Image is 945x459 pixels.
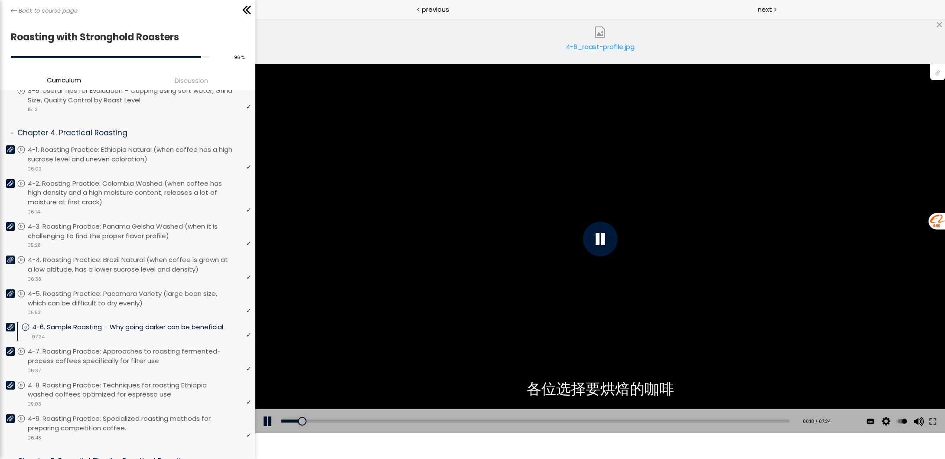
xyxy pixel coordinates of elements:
[542,399,575,406] div: 00:18 / 07:24
[624,390,637,414] button: Video quality
[609,390,622,414] button: Subtitles and Transcript
[32,322,241,332] p: 4-6. Sample Roasting – Why going darker can be beneficial
[47,75,81,85] span: Curriculum
[27,400,41,408] span: 09:03
[28,347,251,366] p: 4-7. Roasting Practice: Approaches to roasting fermented-process coffees specifically for filter use
[28,222,251,241] p: 4-3. Roasting Practice: Panama Geisha Washed (when it is challenging to find the proper flavor pr...
[27,434,41,442] span: 06:48
[422,4,449,14] span: previous
[655,390,668,414] button: Volume
[28,255,251,274] p: 4-4. Roasting Practice: Brazil Natural (when coffee is grown at a low altitude, has a lower sucro...
[27,165,42,173] span: 06:02
[639,390,654,414] div: Change playback rate
[27,275,41,283] span: 06:38
[594,26,606,38] img: attachment-image.png
[19,7,78,15] span: Back to course page
[11,7,78,15] a: Back to course page
[28,179,251,207] p: 4-2. Roasting Practice: Colombia Washed (when coffee has high density and a high moisture content...
[11,29,240,45] h1: Roasting with Stronghold Roasters
[27,208,40,216] span: 06:14
[27,106,38,113] span: 15:12
[28,414,251,433] p: 4-9. Roasting Practice: Specialized roasting methods for preparing competition coffee.
[28,86,251,105] p: 3-5. Useful Tips for Evaluation – Cupping using soft water, Grind Size, Quality Control by Roast ...
[17,128,244,138] p: Chapter 4. Practical Roasting
[758,4,772,14] span: next
[175,75,208,85] span: Discussion
[640,390,653,414] button: Play back rate
[27,309,41,316] span: 05:53
[28,380,251,400] p: 4-8. Roasting Practice: Techniques for roasting Ethiopia washed coffees optimized for espresso use
[27,367,41,374] span: 06:37
[27,242,41,249] span: 05:28
[28,145,251,164] p: 4-1. Roasting Practice: Ethiopia Natural (when coffee has a high sucrose level and uneven colorat...
[28,289,251,308] p: 4-5. Roasting Practice: Pacamara Variety (large bean size, which can be difficult to dry evenly)
[607,390,623,414] div: See available captions
[563,42,637,59] div: 4-6_roast-profile.jpg
[234,54,244,61] span: 96 %
[32,333,45,341] span: 07:24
